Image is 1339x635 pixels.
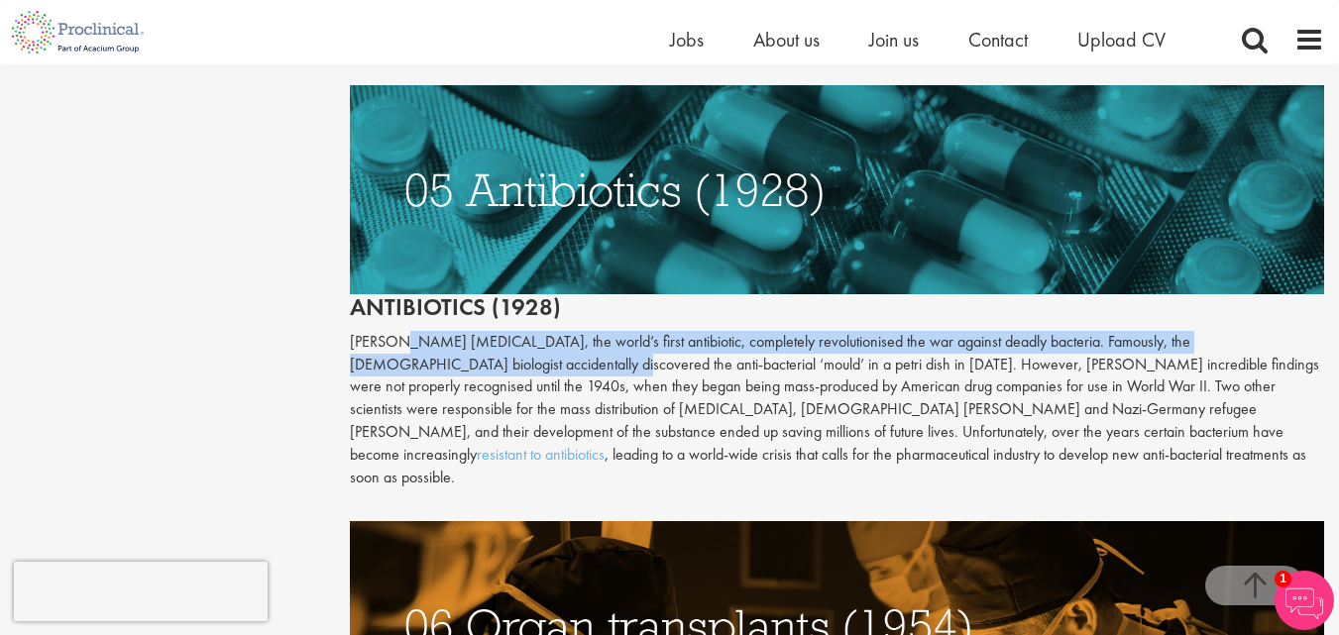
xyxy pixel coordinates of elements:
[1077,27,1166,53] a: Upload CV
[753,27,820,53] a: About us
[1275,571,1291,587] span: 1
[350,85,1324,320] h2: Antibiotics (1928)
[350,85,1324,294] img: antibiotics
[1275,571,1334,630] img: Chatbot
[968,27,1028,53] a: Contact
[869,27,919,53] a: Join us
[477,444,605,465] a: resistant to antibiotics
[670,27,704,53] a: Jobs
[350,331,1324,489] p: [PERSON_NAME] [MEDICAL_DATA], the world’s first antibiotic, completely revolutionised the war aga...
[14,562,268,621] iframe: reCAPTCHA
